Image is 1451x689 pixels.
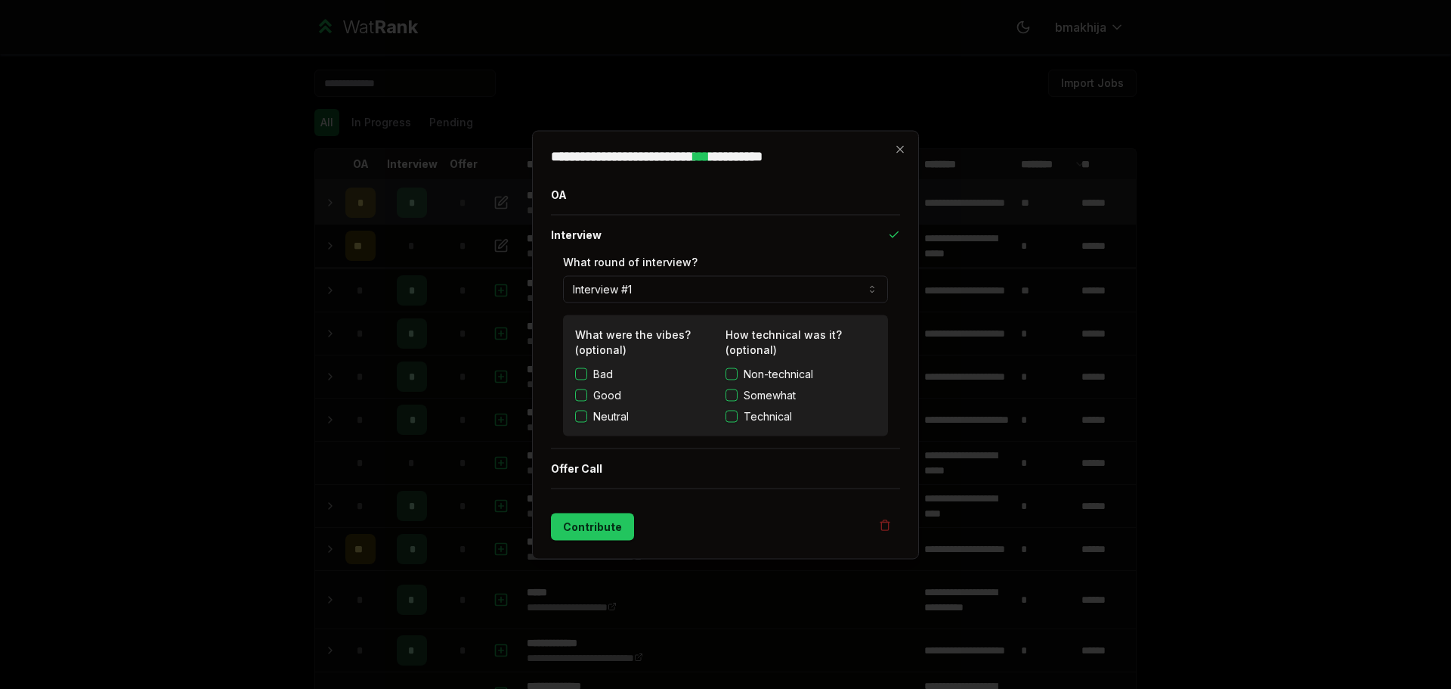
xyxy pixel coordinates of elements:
div: Interview [551,254,900,448]
button: Interview [551,215,900,254]
span: Somewhat [744,387,796,402]
label: Good [593,387,621,402]
label: What round of interview? [563,255,698,268]
button: Offer Call [551,448,900,488]
label: Neutral [593,408,629,424]
button: Contribute [551,513,634,540]
label: How technical was it? (optional) [725,327,842,355]
button: Non-technical [725,368,738,380]
span: Technical [744,408,792,424]
label: Bad [593,366,613,381]
span: Non-technical [744,366,813,381]
button: Technical [725,410,738,422]
label: What were the vibes? (optional) [575,327,691,355]
button: OA [551,175,900,214]
button: Somewhat [725,389,738,401]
